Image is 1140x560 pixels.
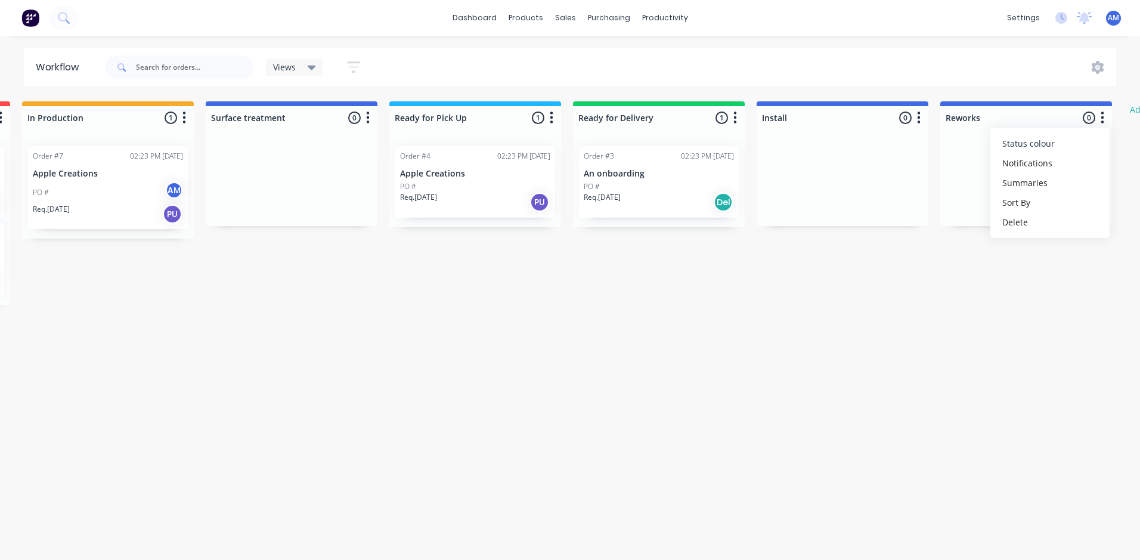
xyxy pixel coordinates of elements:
[584,151,614,162] div: Order #3
[584,169,734,179] p: An onboarding
[36,60,85,75] div: Workflow
[33,187,49,198] p: PO #
[273,61,296,73] span: Views
[579,146,739,218] div: Order #302:23 PM [DATE]An onboardingPO #Req.[DATE]Del
[33,204,70,215] p: Req. [DATE]
[1108,13,1119,23] span: AM
[33,151,63,162] div: Order #7
[33,169,183,179] p: Apple Creations
[549,9,582,27] div: sales
[990,212,1110,232] button: Delete
[503,9,549,27] div: products
[1001,9,1046,27] div: settings
[21,9,39,27] img: Factory
[400,192,437,203] p: Req. [DATE]
[530,193,549,212] div: PU
[163,205,182,224] div: PU
[28,146,188,229] div: Order #702:23 PM [DATE]Apple CreationsPO #AMReq.[DATE]PU
[400,181,416,192] p: PO #
[582,9,636,27] div: purchasing
[584,181,600,192] p: PO #
[130,151,183,162] div: 02:23 PM [DATE]
[990,193,1110,212] button: Sort By
[636,9,694,27] div: productivity
[447,9,503,27] a: dashboard
[681,151,734,162] div: 02:23 PM [DATE]
[714,193,733,212] div: Del
[400,151,430,162] div: Order #4
[1002,137,1055,150] span: Status colour
[400,169,550,179] p: Apple Creations
[990,134,1110,153] button: Status colour
[584,192,621,203] p: Req. [DATE]
[165,181,183,199] div: AM
[990,153,1110,173] button: Notifications
[136,55,254,79] input: Search for orders...
[395,146,555,218] div: Order #402:23 PM [DATE]Apple CreationsPO #Req.[DATE]PU
[497,151,550,162] div: 02:23 PM [DATE]
[990,173,1110,193] button: Summaries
